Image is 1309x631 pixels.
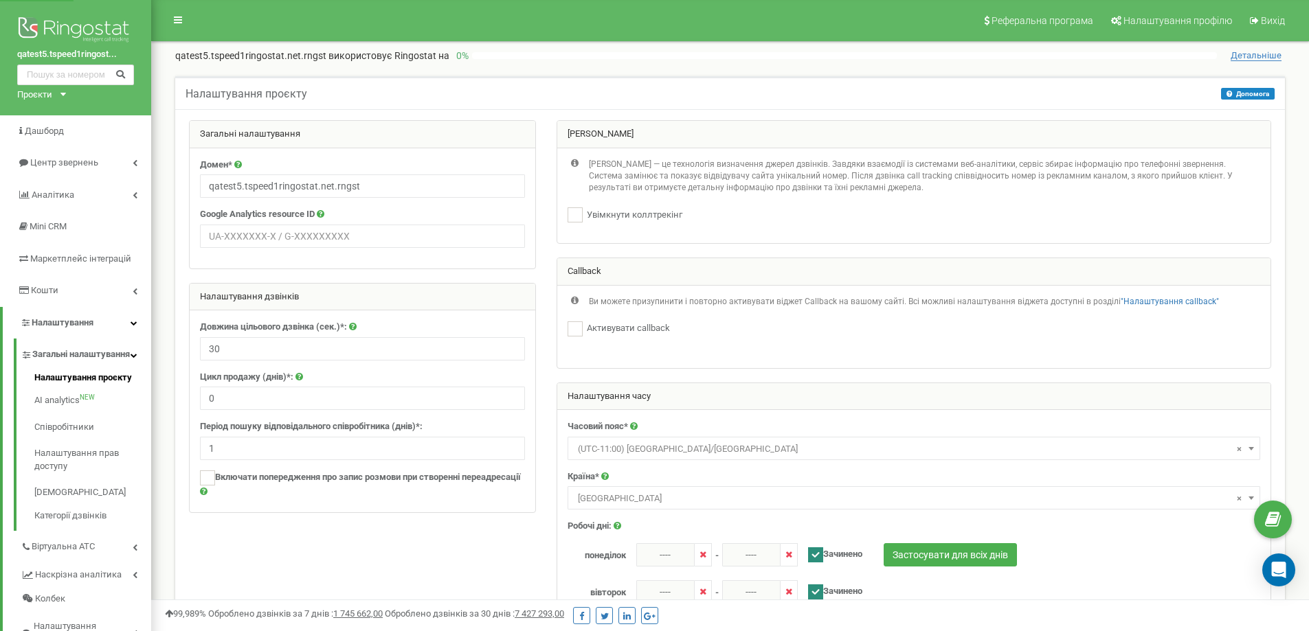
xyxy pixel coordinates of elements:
[200,225,525,248] input: UA-XXXXXXX-X / G-XXXXXXXXX
[1262,553,1295,586] div: Open Intercom Messenger
[515,608,564,619] u: 7 427 293,00
[557,383,1271,411] div: Налаштування часу
[17,89,52,102] div: Проєкти
[190,284,535,311] div: Налаштування дзвінків
[200,420,423,433] label: Період пошуку відповідального співробітника (днів)*:
[32,540,95,553] span: Віртуальна АТС
[385,608,564,619] span: Оброблено дзвінків за 30 днів :
[583,209,682,222] label: Увімкнути коллтрекінг
[32,348,130,361] span: Загальні налаштування
[200,371,293,384] label: Цикл продажу (днів)*:
[568,437,1260,460] span: (UTC-11:00) Pacific/Midway
[21,587,151,611] a: Колбек
[328,50,449,61] span: використовує Ringostat на
[568,420,628,433] label: Часовий пояс*
[175,49,449,62] p: qatest5.tspeed1ringostat.net.rngst
[35,569,122,582] span: Наскрізна аналітика
[1123,15,1232,26] span: Налаштування профілю
[200,159,232,172] label: Домен*
[165,608,206,619] span: 99,989%
[1231,50,1282,61] span: Детальніше
[557,580,636,599] label: вівторок
[200,174,525,198] input: example.com
[589,296,1219,308] p: Ви можете призупинити і повторно активувати віджет Callback на вашому сайті. Всі можливі налаштув...
[1237,439,1242,459] span: ×
[21,339,151,367] a: Загальні налаштування
[30,221,67,231] span: Mini CRM
[557,258,1271,286] div: Callback
[798,580,862,599] label: Зачинено
[568,470,599,483] label: Країна*
[21,559,151,587] a: Наскрізна аналітика
[572,489,1255,508] span: Afghanistan
[17,48,134,61] a: qatest5.tspeed1ringost...
[1237,489,1242,508] span: ×
[17,65,134,85] input: Пошук за номером
[200,470,525,498] label: Включати попередження про запис розмови при створенні переадресації
[34,506,151,523] a: Категорії дзвінків
[557,543,636,562] label: понеділок
[715,543,719,562] span: -
[992,15,1093,26] span: Реферальна програма
[568,520,612,533] label: Робочі дні:
[34,479,151,506] a: [DEMOGRAPHIC_DATA]
[798,543,862,562] label: Зачинено
[333,608,383,619] u: 1 745 662,00
[30,157,98,168] span: Центр звернень
[1221,88,1275,100] button: Допомога
[30,253,131,264] span: Маркетплейс інтеграцій
[25,126,64,136] span: Дашборд
[1121,297,1219,306] a: "Налаштування callback"
[34,414,151,441] a: Співробітники
[34,371,151,388] a: Налаштування проєкту
[568,486,1260,509] span: Afghanistan
[21,531,151,559] a: Віртуальна АТС
[572,439,1255,459] span: (UTC-11:00) Pacific/Midway
[31,285,58,295] span: Кошти
[1261,15,1285,26] span: Вихід
[35,593,65,606] span: Колбек
[3,307,151,339] a: Налаштування
[557,121,1271,148] div: [PERSON_NAME]
[884,543,1017,566] button: Застосувати для всіх днів
[32,190,74,200] span: Аналiтика
[32,317,93,328] span: Налаштування
[200,321,347,334] label: Довжина цільового дзвінка (сек.)*:
[208,608,383,619] span: Оброблено дзвінків за 7 днів :
[589,159,1260,194] p: [PERSON_NAME] — це технологія визначення джерел дзвінків. Завдяки взаємодії із системами веб-анал...
[583,322,670,335] label: Активувати callback
[34,440,151,479] a: Налаштування прав доступу
[186,88,307,100] h5: Налаштування проєкту
[715,580,719,599] span: -
[449,49,472,62] p: 0 %
[190,121,535,148] div: Загальні налаштування
[200,208,315,221] label: Google Analytics resource ID
[17,14,134,48] img: Ringostat logo
[34,387,151,414] a: AI analyticsNEW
